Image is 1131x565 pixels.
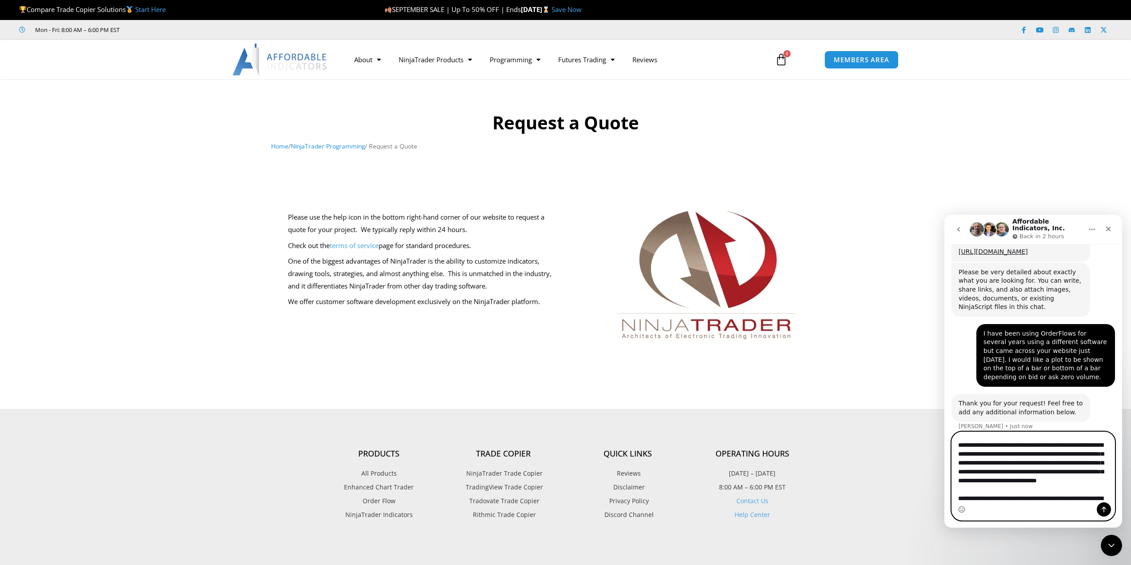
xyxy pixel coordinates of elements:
h4: Products [317,449,441,459]
h4: Trade Copier [441,449,566,459]
img: Ninjatrader2combo large | Affordable Indicators – NinjaTrader [600,202,813,360]
a: MEMBERS AREA [824,51,899,69]
p: 8:00 AM – 6:00 PM EST [690,481,815,493]
a: Reviews [566,468,690,479]
a: Programming [481,49,549,70]
p: [DATE] – [DATE] [690,468,815,479]
a: 0 [762,47,801,72]
a: Disclaimer [566,481,690,493]
p: Check out the page for standard procedures. [288,240,561,252]
a: NinjaTrader Indicators [317,509,441,521]
a: Contact Us [736,497,768,505]
span: NinjaTrader Indicators [345,509,413,521]
a: Tradovate Trade Copier [441,495,566,507]
span: Compare Trade Copier Solutions [19,5,166,14]
a: Home [271,142,288,150]
span: Reviews [615,468,641,479]
span: Mon - Fri: 8:00 AM – 6:00 PM EST [33,24,120,35]
span: Rithmic Trade Copier [471,509,536,521]
nav: Breadcrumb [271,140,860,152]
p: One of the biggest advantages of NinjaTrader is the ability to customize indicators, drawing tool... [288,255,561,293]
a: Privacy Policy [566,495,690,507]
a: terms of service [330,241,379,250]
h4: Quick Links [566,449,690,459]
a: About [345,49,390,70]
p: We offer customer software development exclusively on the NinjaTrader platform. [288,296,561,308]
img: ⌛ [543,6,549,13]
img: 🥇 [126,6,133,13]
a: Enhanced Chart Trader [317,481,441,493]
a: Save Now [552,5,582,14]
span: NinjaTrader Trade Copier [464,468,543,479]
span: SEPTEMBER SALE | Up To 50% OFF | Ends [384,5,521,14]
img: LogoAI | Affordable Indicators – NinjaTrader [232,44,328,76]
span: 0 [783,50,791,57]
span: Disclaimer [611,481,645,493]
span: Tradovate Trade Copier [467,495,540,507]
a: NinjaTrader Trade Copier [441,468,566,479]
span: Privacy Policy [607,495,649,507]
a: Discord Channel [566,509,690,521]
span: Order Flow [363,495,396,507]
a: NinjaTrader Products [390,49,481,70]
a: Help Center [735,510,770,519]
span: MEMBERS AREA [834,56,889,63]
nav: Menu [345,49,765,70]
iframe: Intercom live chat [1101,535,1122,556]
a: Futures Trading [549,49,623,70]
a: Order Flow [317,495,441,507]
h4: Operating Hours [690,449,815,459]
a: Start Here [135,5,166,14]
span: Enhanced Chart Trader [344,481,414,493]
img: 🍂 [385,6,392,13]
span: Discord Channel [602,509,654,521]
img: 🏆 [20,6,26,13]
a: All Products [317,468,441,479]
strong: [DATE] [521,5,552,14]
a: NinjaTrader Programming [291,142,365,150]
p: Please use the help icon in the bottom right-hand corner of our website to request a quote for yo... [288,211,561,236]
iframe: Intercom live chat [944,215,1122,528]
a: TradingView Trade Copier [441,481,566,493]
h1: Request a Quote [271,110,860,135]
iframe: Customer reviews powered by Trustpilot [132,25,265,34]
a: Rithmic Trade Copier [441,509,566,521]
a: Reviews [623,49,666,70]
span: All Products [361,468,397,479]
span: TradingView Trade Copier [464,481,543,493]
